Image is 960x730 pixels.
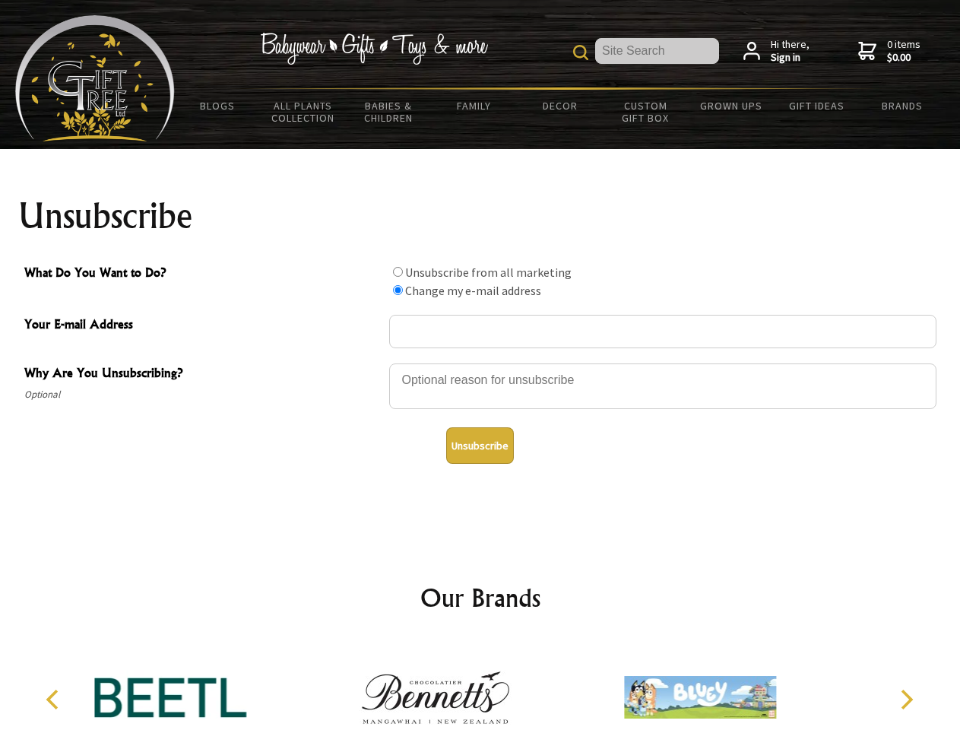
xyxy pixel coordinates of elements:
a: Custom Gift Box [603,90,689,134]
button: Unsubscribe [446,427,514,464]
label: Unsubscribe from all marketing [405,265,572,280]
input: What Do You Want to Do? [393,267,403,277]
input: What Do You Want to Do? [393,285,403,295]
img: product search [573,45,588,60]
a: Brands [860,90,946,122]
a: Family [432,90,518,122]
a: Gift Ideas [774,90,860,122]
a: Hi there,Sign in [743,38,810,65]
input: Site Search [595,38,719,64]
button: Previous [38,683,71,716]
img: Babyware - Gifts - Toys and more... [15,15,175,141]
span: What Do You Want to Do? [24,263,382,285]
button: Next [889,683,923,716]
h1: Unsubscribe [18,198,943,234]
span: Why Are You Unsubscribing? [24,363,382,386]
span: Optional [24,386,382,404]
a: Grown Ups [688,90,774,122]
h2: Our Brands [30,579,930,616]
a: Babies & Children [346,90,432,134]
img: Babywear - Gifts - Toys & more [260,33,488,65]
a: 0 items$0.00 [858,38,920,65]
a: BLOGS [175,90,261,122]
label: Change my e-mail address [405,283,541,298]
a: All Plants Collection [261,90,347,134]
span: Your E-mail Address [24,315,382,337]
textarea: Why Are You Unsubscribing? [389,363,936,409]
span: Hi there, [771,38,810,65]
span: 0 items [887,37,920,65]
a: Decor [517,90,603,122]
input: Your E-mail Address [389,315,936,348]
strong: Sign in [771,51,810,65]
strong: $0.00 [887,51,920,65]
